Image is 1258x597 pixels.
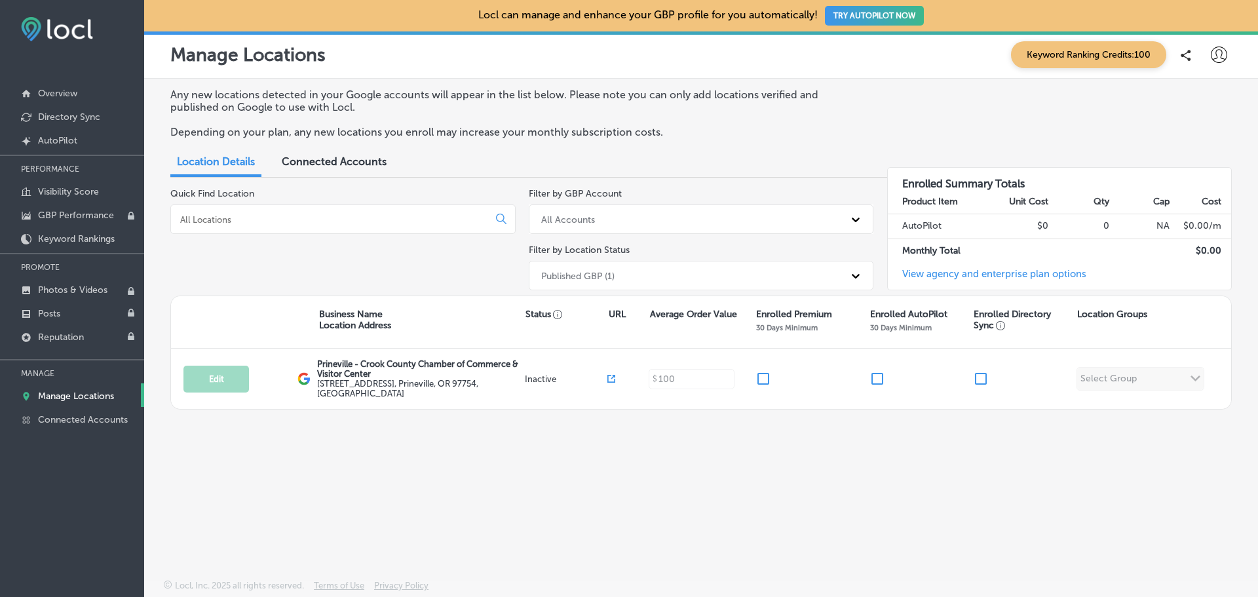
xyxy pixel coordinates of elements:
a: View agency and enterprise plan options [888,268,1086,290]
span: Connected Accounts [282,155,387,168]
p: Visibility Score [38,186,99,197]
a: Terms of Use [314,581,364,597]
td: $ 0.00 [1170,239,1231,263]
p: Posts [38,308,60,319]
p: Manage Locations [38,391,114,402]
label: Filter by Location Status [529,244,630,256]
label: Quick Find Location [170,188,254,199]
div: Published GBP (1) [541,270,615,281]
p: Reputation [38,332,84,343]
th: Qty [1049,190,1110,214]
button: Edit [183,366,249,393]
th: Cap [1110,190,1171,214]
p: Locl, Inc. 2025 all rights reserved. [175,581,304,590]
span: Location Details [177,155,255,168]
p: Overview [38,88,77,99]
p: Inactive [525,374,608,384]
td: 0 [1049,214,1110,239]
img: fda3e92497d09a02dc62c9cd864e3231.png [21,17,93,41]
td: AutoPilot [888,214,989,239]
p: Any new locations detected in your Google accounts will appear in the list below. Please note you... [170,88,860,113]
td: $0 [989,214,1050,239]
td: NA [1110,214,1171,239]
p: Prineville - Crook County Chamber of Commerce & Visitor Center [317,359,522,379]
span: Keyword Ranking Credits: 100 [1011,41,1166,68]
button: TRY AUTOPILOT NOW [825,6,924,26]
p: Photos & Videos [38,284,107,296]
p: Average Order Value [650,309,737,320]
p: Enrolled AutoPilot [870,309,947,320]
p: Status [525,309,608,320]
p: GBP Performance [38,210,114,221]
label: Filter by GBP Account [529,188,622,199]
td: $ 0.00 /m [1170,214,1231,239]
p: URL [609,309,626,320]
p: AutoPilot [38,135,77,146]
p: 30 Days Minimum [756,323,818,332]
p: Manage Locations [170,44,326,66]
p: Business Name Location Address [319,309,391,331]
a: Privacy Policy [374,581,429,597]
p: Enrolled Directory Sync [974,309,1071,331]
p: Depending on your plan, any new locations you enroll may increase your monthly subscription costs. [170,126,860,138]
input: All Locations [179,214,486,225]
td: Monthly Total [888,239,989,263]
th: Cost [1170,190,1231,214]
img: logo [297,372,311,385]
div: All Accounts [541,214,595,225]
th: Unit Cost [989,190,1050,214]
p: 30 Days Minimum [870,323,932,332]
p: Keyword Rankings [38,233,115,244]
p: Connected Accounts [38,414,128,425]
p: Enrolled Premium [756,309,832,320]
h3: Enrolled Summary Totals [888,168,1232,190]
p: Directory Sync [38,111,100,123]
strong: Product Item [902,196,958,207]
label: [STREET_ADDRESS] , Prineville, OR 97754, [GEOGRAPHIC_DATA] [317,379,522,398]
p: Location Groups [1077,309,1147,320]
